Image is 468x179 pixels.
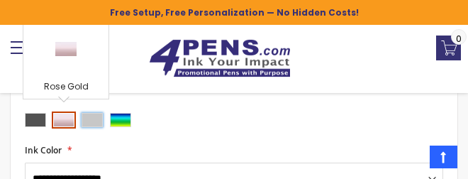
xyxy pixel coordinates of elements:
[436,36,461,60] a: 0
[27,81,105,95] div: Rose Gold
[110,113,131,127] div: Assorted
[456,32,462,45] span: 0
[25,113,46,127] div: Gunmetal
[82,113,103,127] div: Silver
[53,113,74,127] div: Rose Gold
[149,39,291,77] img: 4Pens Custom Pens and Promotional Products
[25,144,62,156] span: Ink Color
